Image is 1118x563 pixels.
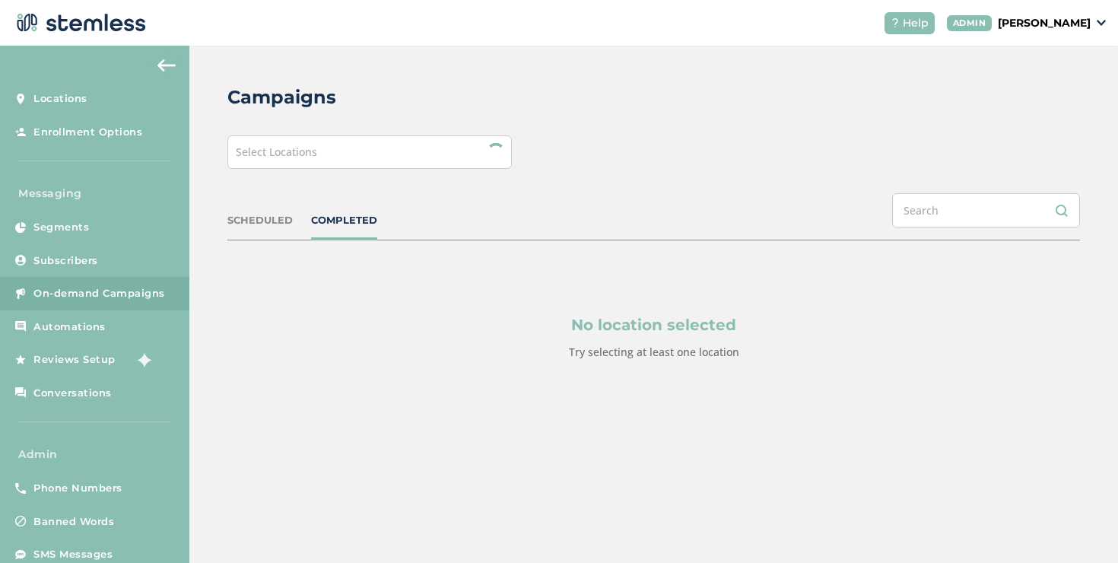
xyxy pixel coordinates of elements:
[569,345,739,359] label: Try selecting at least one location
[157,59,176,72] img: icon-arrow-back-accent-c549486e.svg
[236,145,317,159] span: Select Locations
[892,193,1080,227] input: Search
[998,15,1091,31] p: [PERSON_NAME]
[33,547,113,562] span: SMS Messages
[227,213,293,228] div: SCHEDULED
[891,18,900,27] img: icon-help-white-03924b79.svg
[947,15,993,31] div: ADMIN
[311,213,377,228] div: COMPLETED
[33,125,142,140] span: Enrollment Options
[33,286,165,301] span: On-demand Campaigns
[12,8,146,38] img: logo-dark-0685b13c.svg
[33,91,87,107] span: Locations
[127,345,157,375] img: glitter-stars-b7820f95.gif
[300,313,1007,336] p: No location selected
[33,514,114,530] span: Banned Words
[33,481,122,496] span: Phone Numbers
[33,352,116,367] span: Reviews Setup
[1097,20,1106,26] img: icon_down-arrow-small-66adaf34.svg
[903,15,929,31] span: Help
[33,253,98,269] span: Subscribers
[33,220,89,235] span: Segments
[33,320,106,335] span: Automations
[227,84,336,111] h2: Campaigns
[33,386,112,401] span: Conversations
